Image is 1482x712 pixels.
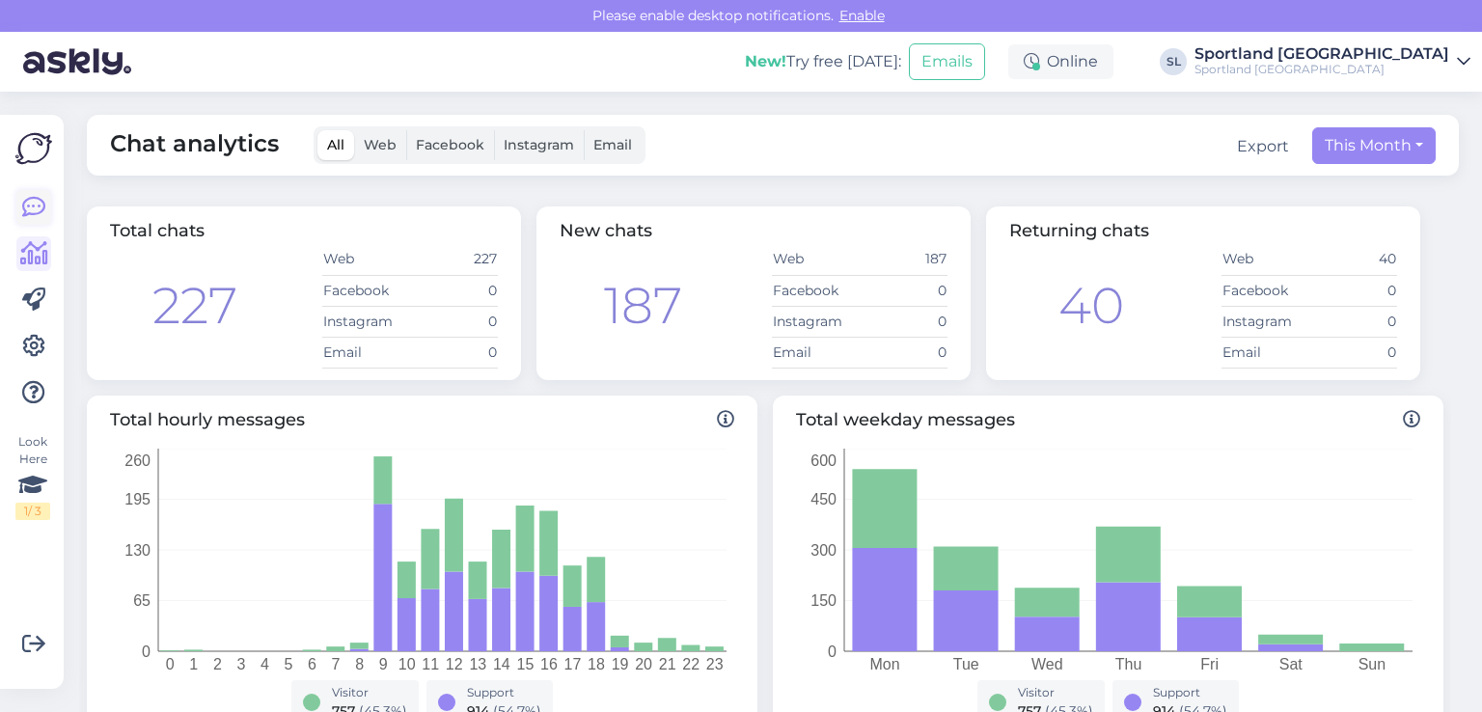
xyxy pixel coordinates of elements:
[110,407,734,433] span: Total hourly messages
[308,656,316,672] tspan: 6
[1160,48,1187,75] div: SL
[110,126,279,164] span: Chat analytics
[706,656,724,672] tspan: 23
[772,275,860,306] td: Facebook
[772,337,860,368] td: Email
[810,452,837,468] tspan: 600
[1309,244,1397,275] td: 40
[285,656,293,672] tspan: 5
[332,656,341,672] tspan: 7
[588,656,605,672] tspan: 18
[142,643,151,659] tspan: 0
[909,43,985,80] button: Emails
[612,656,629,672] tspan: 19
[124,541,151,558] tspan: 130
[564,656,582,672] tspan: 17
[860,244,947,275] td: 187
[1194,46,1449,62] div: Sportland [GEOGRAPHIC_DATA]
[110,220,205,241] span: Total chats
[322,244,410,275] td: Web
[327,136,344,153] span: All
[745,50,901,73] div: Try free [DATE]:
[1200,656,1219,672] tspan: Fri
[635,656,652,672] tspan: 20
[322,306,410,337] td: Instagram
[416,136,484,153] span: Facebook
[1221,306,1309,337] td: Instagram
[1221,244,1309,275] td: Web
[828,643,837,659] tspan: 0
[593,136,632,153] span: Email
[772,244,860,275] td: Web
[504,136,574,153] span: Instagram
[1221,337,1309,368] td: Email
[604,268,682,343] div: 187
[1194,46,1470,77] a: Sportland [GEOGRAPHIC_DATA]Sportland [GEOGRAPHIC_DATA]
[152,268,237,343] div: 227
[332,684,407,701] div: Visitor
[1031,656,1063,672] tspan: Wed
[860,306,947,337] td: 0
[379,656,388,672] tspan: 9
[133,592,151,609] tspan: 65
[1309,337,1397,368] td: 0
[410,306,498,337] td: 0
[467,684,541,701] div: Support
[682,656,700,672] tspan: 22
[322,337,410,368] td: Email
[860,275,947,306] td: 0
[953,656,979,672] tspan: Tue
[422,656,439,672] tspan: 11
[15,130,52,167] img: Askly Logo
[659,656,676,672] tspan: 21
[1312,127,1436,164] button: This Month
[410,244,498,275] td: 227
[493,656,510,672] tspan: 14
[772,306,860,337] td: Instagram
[1309,306,1397,337] td: 0
[834,7,891,24] span: Enable
[410,337,498,368] td: 0
[810,592,837,609] tspan: 150
[1279,656,1304,672] tspan: Sat
[124,452,151,468] tspan: 260
[261,656,269,672] tspan: 4
[796,407,1420,433] span: Total weekday messages
[870,656,900,672] tspan: Mon
[15,433,50,520] div: Look Here
[446,656,463,672] tspan: 12
[124,491,151,507] tspan: 195
[1009,220,1149,241] span: Returning chats
[1194,62,1449,77] div: Sportland [GEOGRAPHIC_DATA]
[516,656,534,672] tspan: 15
[189,656,198,672] tspan: 1
[560,220,652,241] span: New chats
[1309,275,1397,306] td: 0
[540,656,558,672] tspan: 16
[860,337,947,368] td: 0
[810,541,837,558] tspan: 300
[398,656,416,672] tspan: 10
[213,656,222,672] tspan: 2
[355,656,364,672] tspan: 8
[469,656,486,672] tspan: 13
[745,52,786,70] b: New!
[1221,275,1309,306] td: Facebook
[1008,44,1113,79] div: Online
[15,503,50,520] div: 1 / 3
[364,136,397,153] span: Web
[1058,268,1124,343] div: 40
[1153,684,1227,701] div: Support
[410,275,498,306] td: 0
[1358,656,1386,672] tspan: Sun
[236,656,245,672] tspan: 3
[810,491,837,507] tspan: 450
[1237,135,1289,158] button: Export
[1018,684,1093,701] div: Visitor
[166,656,175,672] tspan: 0
[1115,656,1142,672] tspan: Thu
[322,275,410,306] td: Facebook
